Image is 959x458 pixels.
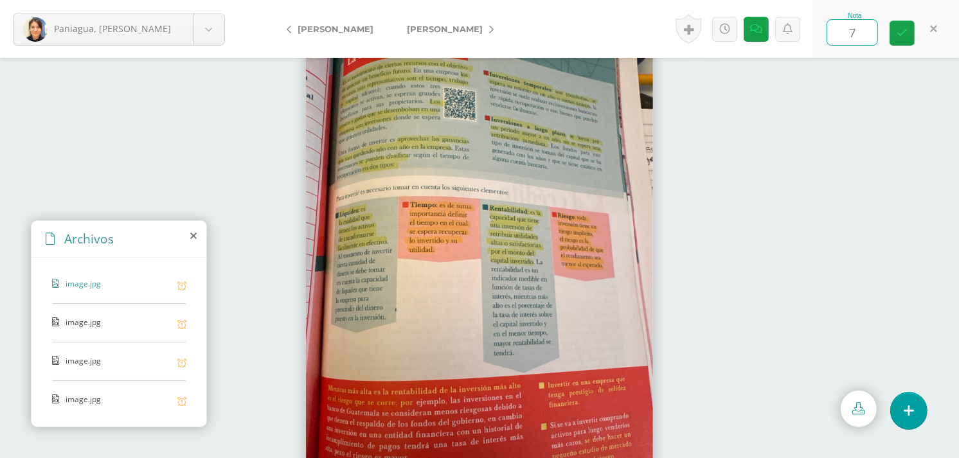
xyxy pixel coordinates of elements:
span: image.jpg [66,394,171,406]
a: Paniagua, [PERSON_NAME] [13,13,224,45]
i: close [190,231,197,241]
span: Paniagua, [PERSON_NAME] [54,22,171,35]
a: [PERSON_NAME] [276,13,390,44]
span: Archivos [64,230,114,247]
div: Nota [827,12,883,19]
a: [PERSON_NAME] [390,13,504,44]
img: d122b561e26c7a593dc8b22609831c23.png [23,17,48,42]
input: 0-100.0 [827,20,877,45]
span: [PERSON_NAME] [407,24,483,34]
span: image.jpg [66,278,171,290]
span: image.jpg [66,317,171,329]
span: image.jpg [66,355,171,367]
span: [PERSON_NAME] [298,24,373,34]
